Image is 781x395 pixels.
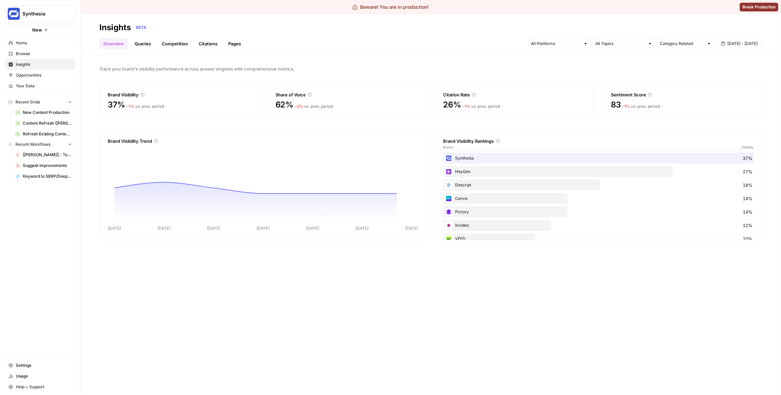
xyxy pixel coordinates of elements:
[717,39,762,48] button: [DATE] - [DATE]
[276,99,293,110] span: 62%
[743,168,752,175] span: 27%
[740,3,778,11] button: Break Production
[12,129,75,139] a: Refresh Existing Content (1)
[23,131,72,137] span: Refresh Existing Content (1)
[12,118,75,129] a: Content Refresh ([PERSON_NAME])
[660,40,704,47] input: Category Related
[22,10,63,17] span: Synthesia
[295,104,303,109] span: – 2 %
[108,99,125,110] span: 37%
[276,91,419,98] div: Share of Voice
[355,226,369,231] tspan: [DATE]
[5,97,75,107] button: Recent Grids
[462,103,500,109] div: vs. prev. period
[405,226,418,231] tspan: [DATE]
[16,373,72,379] span: Usage
[443,153,754,164] div: Synthesia
[127,104,134,109] span: – 1 %
[224,38,245,49] a: Pages
[15,141,50,147] span: Recent Workflows
[8,8,20,20] img: Synthesia Logo
[727,41,758,47] span: [DATE] - [DATE]
[207,226,220,231] tspan: [DATE]
[743,222,752,229] span: 12%
[256,226,270,231] tspan: [DATE]
[5,5,75,22] button: Workspace: Synthesia
[443,91,586,98] div: Citation Rate
[306,226,319,231] tspan: [DATE]
[16,384,72,390] span: Help + Support
[12,107,75,118] a: New Content Production
[443,166,754,177] div: HeyGen
[443,193,754,204] div: Canva
[23,163,72,169] span: Suggest improvements
[445,208,453,216] img: 5ishofca9hhfzkbc6046dfm6zfk6
[5,70,75,81] a: Opportunities
[127,103,164,109] div: vs. prev. period
[108,226,121,231] tspan: [DATE]
[131,38,155,49] a: Queries
[445,221,453,229] img: tq86vd83ef1nrwn668d8ilq4lo0e
[445,181,453,189] img: xvlm1tp7ydqmv3akr6p4ptg0hnp0
[5,48,75,59] a: Browse
[352,4,429,10] div: Beware! You are in production!
[443,180,754,190] div: Descript
[743,195,752,202] span: 14%
[23,173,72,179] span: Keyword to SERP/Deep Research
[5,371,75,382] a: Usage
[16,83,72,89] span: Your Data
[12,171,75,182] a: Keyword to SERP/Deep Research
[5,25,75,35] button: New
[595,40,645,47] input: All Topics
[443,220,754,231] div: Invideo
[743,235,752,242] span: 10%
[5,59,75,70] a: Insights
[743,182,752,188] span: 18%
[611,91,754,98] div: Sentiment Score
[16,72,72,78] span: Opportunities
[5,360,75,371] a: Settings
[108,91,251,98] div: Brand Visibility
[443,138,754,144] div: Brand Visibility Rankings
[16,40,72,46] span: Home
[15,99,40,105] span: Recent Grids
[622,104,630,109] span: – 1 %
[743,209,752,215] span: 14%
[445,194,453,203] img: t7020at26d8erv19khrwcw8unm2u
[195,38,222,49] a: Citations
[743,155,752,162] span: 37%
[16,362,72,368] span: Settings
[99,22,131,33] div: Insights
[12,160,75,171] a: Suggest improvements
[462,104,470,109] span: – 1 %
[443,99,461,110] span: 26%
[99,65,762,72] span: Track your brand's visibility performance across answer engines with comprehensive metrics.
[5,81,75,91] a: Your Data
[99,38,128,49] a: Overview
[108,138,419,144] div: Brand Visibility Trend
[5,382,75,392] button: Help + Support
[23,152,72,158] span: [[PERSON_NAME]] - Tools & Features Pages Refreshe - [MAIN WORKFLOW]
[742,4,776,10] span: Break Production
[157,226,170,231] tspan: [DATE]
[32,27,42,33] span: New
[443,144,453,150] span: Brand
[23,120,72,126] span: Content Refresh ([PERSON_NAME])
[443,207,754,217] div: Pictory
[443,233,754,244] div: VEED
[295,103,333,109] div: vs. prev. period
[445,168,453,176] img: 9w0gpg5mysfnm3lmj7yygg5fv3dk
[622,103,660,109] div: vs. prev. period
[741,144,754,150] span: Visibility
[531,40,581,47] input: All Platforms
[5,38,75,48] a: Home
[23,109,72,116] span: New Content Production
[5,139,75,149] button: Recent Workflows
[16,51,72,57] span: Browse
[12,149,75,160] a: [[PERSON_NAME]] - Tools & Features Pages Refreshe - [MAIN WORKFLOW]
[611,99,621,110] span: 83
[445,235,453,243] img: jz86opb9spy4uaui193389rfc1lw
[445,154,453,162] img: kn4yydfihu1m6ctu54l2b7jhf7vx
[134,24,149,31] div: BETA
[16,61,72,68] span: Insights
